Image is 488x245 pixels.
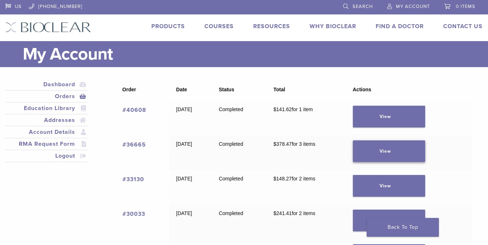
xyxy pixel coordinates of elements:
td: Completed [212,205,266,239]
td: Completed [212,135,266,170]
span: 148.27 [273,176,292,181]
td: for 3 items [266,135,345,170]
a: View order number 33130 [122,176,144,183]
a: Why Bioclear [310,23,356,30]
span: $ [273,210,276,216]
span: 241.41 [273,210,292,216]
span: 378.47 [273,141,292,147]
a: Resources [253,23,290,30]
span: Actions [353,87,371,92]
a: View order number 40608 [122,106,146,114]
span: $ [273,176,276,181]
td: for 2 items [266,205,345,239]
a: Education Library [7,104,86,113]
span: My Account [396,4,430,9]
a: View order 40608 [353,106,425,127]
a: Logout [7,152,86,160]
span: 141.62 [273,106,292,112]
a: View order number 30033 [122,210,145,218]
span: Search [353,4,373,9]
span: Date [176,87,187,92]
a: Courses [204,23,234,30]
a: Account Details [7,128,86,136]
a: View order 33130 [353,175,425,197]
a: Addresses [7,116,86,124]
span: $ [273,141,276,147]
td: Completed [212,101,266,135]
span: $ [273,106,276,112]
a: View order 30033 [353,210,425,231]
td: for 1 item [266,101,345,135]
time: [DATE] [176,176,192,181]
h1: My Account [23,41,483,67]
a: Back To Top [367,218,439,237]
span: Total [273,87,285,92]
td: for 2 items [266,170,345,205]
img: Bioclear [5,22,91,32]
nav: Account pages [5,79,88,171]
a: Contact Us [443,23,483,30]
a: Products [151,23,185,30]
span: Order [122,87,136,92]
time: [DATE] [176,210,192,216]
span: Status [219,87,234,92]
time: [DATE] [176,141,192,147]
a: RMA Request Form [7,140,86,148]
td: Completed [212,170,266,205]
a: Dashboard [7,80,86,89]
span: 0 items [456,4,475,9]
a: Orders [7,92,86,101]
a: View order 36665 [353,140,425,162]
a: Find A Doctor [376,23,424,30]
a: View order number 36665 [122,141,146,148]
time: [DATE] [176,106,192,112]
